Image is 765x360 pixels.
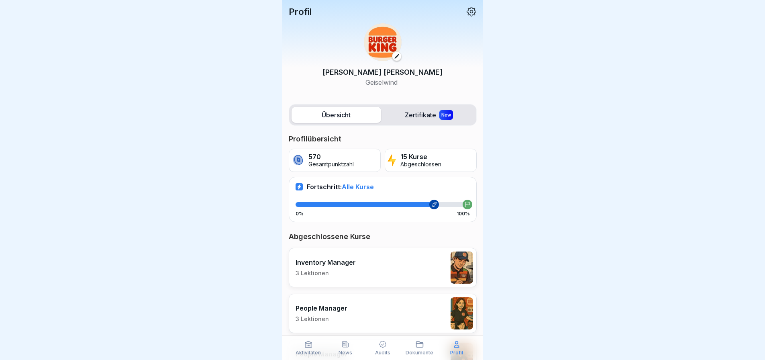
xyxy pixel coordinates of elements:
a: People Manager3 Lektionen [289,294,477,333]
p: Geiselwind [322,78,443,87]
img: lightning.svg [388,153,397,167]
img: xc3x9m9uz5qfs93t7kmvoxs4.png [451,297,473,329]
p: 3 Lektionen [296,270,356,277]
p: Audits [375,350,390,356]
p: Aktivitäten [296,350,321,356]
p: Abgeschlossene Kurse [289,232,477,241]
label: Zertifikate [384,107,474,123]
img: w2f18lwxr3adf3talrpwf6id.png [364,23,402,61]
p: Inventory Manager [296,258,356,266]
p: 100% [457,211,470,217]
div: New [439,110,453,120]
p: Profil [289,6,312,17]
p: People Manager [296,304,347,312]
span: Alle Kurse [342,183,374,191]
p: Fortschritt: [307,183,374,191]
p: Profil [450,350,463,356]
img: o1h5p6rcnzw0lu1jns37xjxx.png [451,252,473,284]
a: Inventory Manager3 Lektionen [289,248,477,287]
p: Dokumente [406,350,433,356]
label: Übersicht [292,107,381,123]
p: 0% [296,211,304,217]
img: coin.svg [292,153,305,167]
p: News [339,350,352,356]
p: 15 Kurse [400,153,441,161]
p: Gesamtpunktzahl [308,161,354,168]
p: [PERSON_NAME] [PERSON_NAME] [322,67,443,78]
p: 570 [308,153,354,161]
p: 3 Lektionen [296,315,347,323]
p: Abgeschlossen [400,161,441,168]
p: Profilübersicht [289,134,477,144]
